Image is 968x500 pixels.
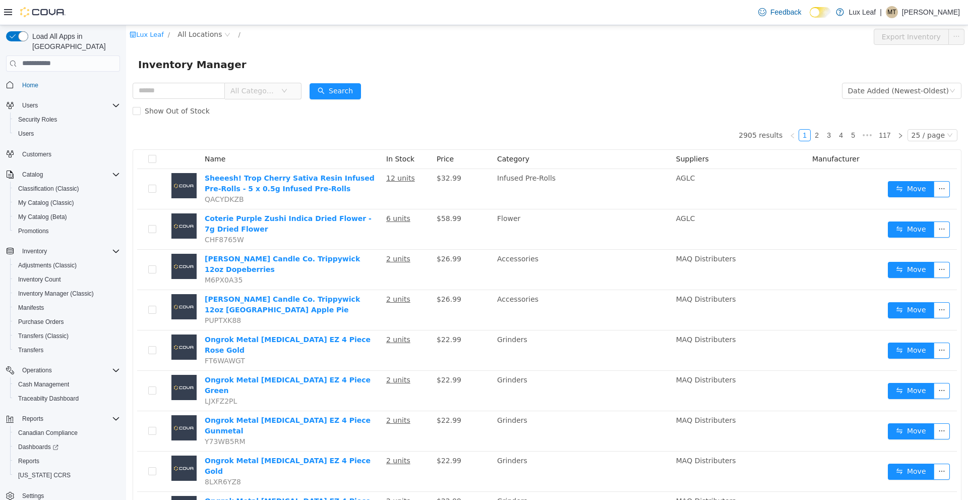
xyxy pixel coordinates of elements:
div: 25 / page [785,104,819,116]
a: Customers [18,148,55,160]
a: Dashboards [14,441,63,453]
span: MT [887,6,896,18]
span: $26.99 [311,270,335,278]
img: Beamer Candle Co. Trippywick 12oz Detroit Apple Pie placeholder [45,269,71,294]
span: M6PX0A35 [79,251,116,259]
button: Users [10,127,124,141]
button: icon: ellipsis [808,156,824,172]
span: QACYDKZB [79,170,118,178]
span: Cash Management [18,380,69,388]
button: Adjustments (Classic) [10,258,124,272]
td: Grinders [367,346,546,386]
span: MAQ Distributers [550,391,610,399]
td: Grinders [367,305,546,346]
li: 2 [685,104,697,116]
i: icon: down [155,63,161,70]
span: Y73WB5RM [79,412,119,420]
span: Canadian Compliance [14,427,120,439]
span: My Catalog (Beta) [18,213,67,221]
a: 3 [697,104,708,116]
span: Category [371,130,403,138]
a: Promotions [14,225,53,237]
td: Flower [367,184,546,225]
span: Home [22,81,38,89]
img: Cova [20,7,66,17]
span: Cash Management [14,378,120,391]
button: Catalog [2,168,124,182]
a: 1 [673,104,684,116]
li: Previous Page [660,104,673,116]
span: $22.99 [311,391,335,399]
span: Inventory [22,247,47,255]
a: Sheeesh! Trop Cherry Sativa Resin Infused Pre-Rolls - 5 x 0.5g Infused Pre-Rolls [79,149,249,168]
a: Transfers (Classic) [14,330,73,342]
span: Inventory [18,245,120,257]
span: PUPTXK88 [79,291,115,299]
span: $26.99 [311,230,335,238]
button: Operations [18,364,56,376]
button: Canadian Compliance [10,426,124,440]
button: Customers [2,147,124,161]
span: Feedback [770,7,801,17]
img: Beamer Candle Co. Trippywick 12oz Dopeberries placeholder [45,229,71,254]
span: Price [311,130,328,138]
button: icon: swapMove [762,196,808,212]
span: Manifests [18,304,44,312]
u: 2 units [260,351,284,359]
button: Reports [2,412,124,426]
span: / [42,6,44,13]
a: Inventory Count [14,273,65,286]
span: Operations [18,364,120,376]
span: Inventory Count [14,273,120,286]
button: Promotions [10,224,124,238]
span: AGLC [550,149,569,157]
button: icon: swapMove [762,398,808,414]
span: FT6WAWGT [79,331,119,340]
span: Catalog [22,171,43,179]
span: LJXFZ2PL [79,372,111,380]
button: Reports [10,454,124,468]
span: Operations [22,366,52,374]
li: 4 [709,104,721,116]
button: Transfers [10,343,124,357]
span: Customers [18,148,120,160]
button: [US_STATE] CCRS [10,468,124,482]
button: icon: ellipsis [808,438,824,455]
img: Ongrok Metal Grinder EZ 4 Piece Gunmetal placeholder [45,390,71,415]
td: Grinders [367,386,546,426]
u: 6 units [260,189,284,197]
a: My Catalog (Beta) [14,211,71,223]
li: Next Page [768,104,780,116]
li: 2905 results [613,104,656,116]
button: icon: swapMove [762,358,808,374]
u: 2 units [260,270,284,278]
a: 4 [709,104,720,116]
span: MAQ Distributers [550,472,610,480]
span: Purchase Orders [14,316,120,328]
span: Purchase Orders [18,318,64,326]
a: Ongrok Metal [MEDICAL_DATA] EZ 4 Piece Black [79,472,245,490]
button: Export Inventory [748,4,823,20]
div: Marissa Trottier [886,6,898,18]
button: icon: searchSearch [184,58,235,74]
button: icon: ellipsis [808,317,824,334]
button: icon: ellipsis [808,398,824,414]
i: icon: right [771,107,777,114]
td: Accessories [367,265,546,305]
span: 8LXR6YZ8 [79,453,115,461]
button: Catalog [18,169,47,181]
img: Ongrok Metal Grinder EZ 4 Piece Rose Gold placeholder [45,309,71,335]
img: Ongrok Metal Grinder EZ 4 Piece Black placeholder [45,471,71,496]
span: Canadian Compliance [18,429,78,437]
span: Load All Apps in [GEOGRAPHIC_DATA] [28,31,120,51]
span: Adjustments (Classic) [18,261,77,269]
span: MAQ Distributers [550,270,610,278]
span: Security Roles [14,114,120,126]
span: MAQ Distributers [550,310,610,318]
button: Classification (Classic) [10,182,124,196]
li: Next 5 Pages [733,104,749,116]
a: Dashboards [10,440,124,454]
button: Traceabilty Dashboard [10,392,124,406]
button: Inventory [18,245,51,257]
